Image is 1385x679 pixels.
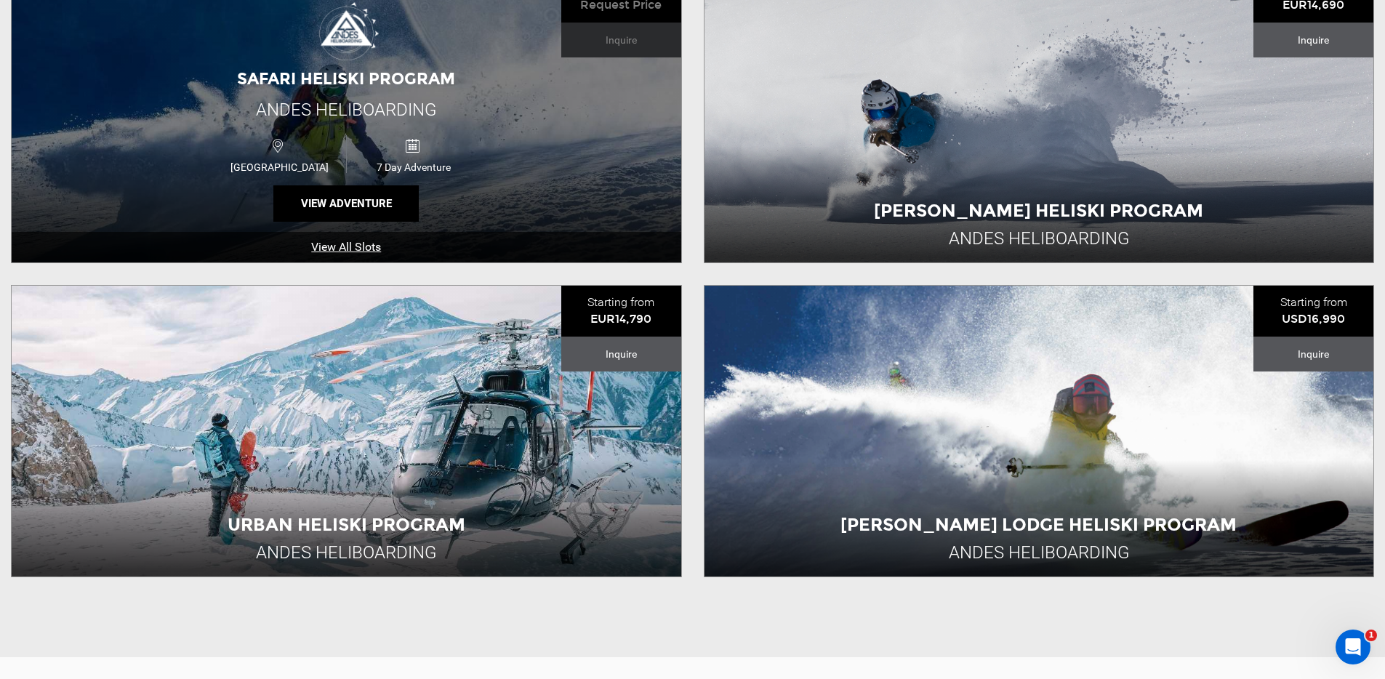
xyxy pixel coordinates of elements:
[237,69,455,89] span: Safari Heliski Program
[212,161,346,173] span: [GEOGRAPHIC_DATA]
[347,161,480,173] span: 7 Day Adventure
[273,185,419,222] button: View Adventure
[1365,630,1377,641] span: 1
[256,100,436,120] span: Andes Heliboarding
[314,2,379,60] img: images
[1336,630,1370,664] iframe: Intercom live chat
[12,232,681,263] a: View All Slots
